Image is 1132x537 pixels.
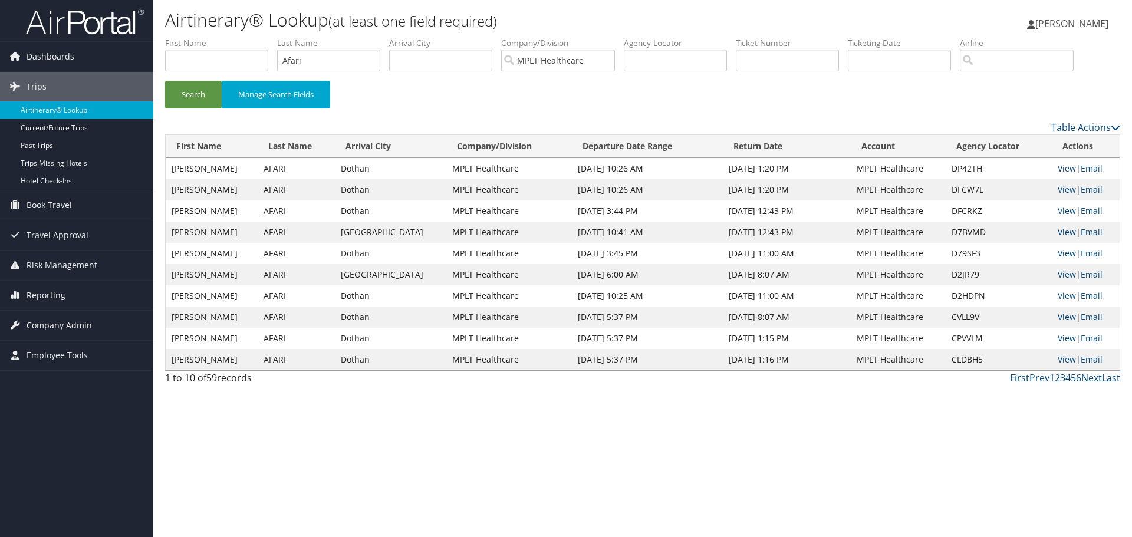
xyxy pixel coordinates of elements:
td: Dothan [335,328,447,349]
a: Email [1081,184,1103,195]
td: AFARI [258,285,334,307]
a: Email [1081,269,1103,280]
a: 3 [1060,371,1065,384]
td: MPLT Healthcare [446,200,571,222]
th: First Name: activate to sort column ascending [166,135,258,158]
td: [DATE] 8:07 AM [723,307,851,328]
td: [PERSON_NAME] [166,349,258,370]
td: MPLT Healthcare [851,243,946,264]
a: View [1058,290,1076,301]
td: Dothan [335,285,447,307]
td: MPLT Healthcare [851,264,946,285]
td: | [1052,264,1120,285]
div: 1 to 10 of records [165,371,391,391]
span: [PERSON_NAME] [1035,17,1108,30]
td: [DATE] 3:44 PM [572,200,723,222]
td: [DATE] 11:00 AM [723,243,851,264]
td: | [1052,285,1120,307]
a: 5 [1071,371,1076,384]
td: Dothan [335,349,447,370]
td: [DATE] 10:26 AM [572,158,723,179]
td: Dothan [335,200,447,222]
a: Email [1081,205,1103,216]
td: MPLT Healthcare [446,349,571,370]
td: Dothan [335,179,447,200]
label: Agency Locator [624,37,736,49]
th: Actions [1052,135,1120,158]
td: [PERSON_NAME] [166,243,258,264]
td: [DATE] 10:41 AM [572,222,723,243]
span: Employee Tools [27,341,88,370]
a: View [1058,226,1076,238]
td: [PERSON_NAME] [166,179,258,200]
td: DFCRKZ [946,200,1052,222]
td: Dothan [335,243,447,264]
td: D79SF3 [946,243,1052,264]
a: View [1058,205,1076,216]
td: AFARI [258,179,334,200]
td: [DATE] 10:25 AM [572,285,723,307]
td: [PERSON_NAME] [166,307,258,328]
a: Email [1081,226,1103,238]
a: View [1058,354,1076,365]
td: [DATE] 8:07 AM [723,264,851,285]
td: AFARI [258,264,334,285]
td: MPLT Healthcare [851,179,946,200]
img: airportal-logo.png [26,8,144,35]
a: 2 [1055,371,1060,384]
td: | [1052,328,1120,349]
td: D2HDPN [946,285,1052,307]
td: CPVVLM [946,328,1052,349]
label: Arrival City [389,37,501,49]
td: AFARI [258,349,334,370]
td: CVLL9V [946,307,1052,328]
a: Email [1081,311,1103,322]
label: Ticket Number [736,37,848,49]
a: 1 [1049,371,1055,384]
td: Dothan [335,158,447,179]
h1: Airtinerary® Lookup [165,8,802,32]
a: Last [1102,371,1120,384]
td: | [1052,243,1120,264]
button: Manage Search Fields [222,81,330,108]
td: MPLT Healthcare [851,307,946,328]
td: [PERSON_NAME] [166,328,258,349]
th: Last Name: activate to sort column ascending [258,135,334,158]
td: MPLT Healthcare [446,158,571,179]
a: View [1058,311,1076,322]
a: Email [1081,354,1103,365]
th: Account: activate to sort column ascending [851,135,946,158]
td: D2JR79 [946,264,1052,285]
td: [PERSON_NAME] [166,200,258,222]
a: Next [1081,371,1102,384]
a: Email [1081,248,1103,259]
td: MPLT Healthcare [851,158,946,179]
td: [PERSON_NAME] [166,158,258,179]
td: [PERSON_NAME] [166,264,258,285]
td: MPLT Healthcare [851,349,946,370]
td: [DATE] 12:43 PM [723,200,851,222]
th: Agency Locator: activate to sort column ascending [946,135,1052,158]
a: Table Actions [1051,121,1120,134]
label: Ticketing Date [848,37,960,49]
td: [DATE] 5:37 PM [572,328,723,349]
span: 59 [206,371,217,384]
td: | [1052,179,1120,200]
td: | [1052,222,1120,243]
td: [DATE] 1:20 PM [723,179,851,200]
label: Company/Division [501,37,624,49]
td: [PERSON_NAME] [166,222,258,243]
td: MPLT Healthcare [851,328,946,349]
td: AFARI [258,222,334,243]
label: First Name [165,37,277,49]
td: MPLT Healthcare [446,264,571,285]
td: CLDBH5 [946,349,1052,370]
a: View [1058,332,1076,344]
td: [DATE] 1:15 PM [723,328,851,349]
small: (at least one field required) [328,11,497,31]
td: [GEOGRAPHIC_DATA] [335,264,447,285]
td: MPLT Healthcare [446,222,571,243]
td: | [1052,200,1120,222]
td: MPLT Healthcare [446,307,571,328]
td: MPLT Healthcare [446,243,571,264]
